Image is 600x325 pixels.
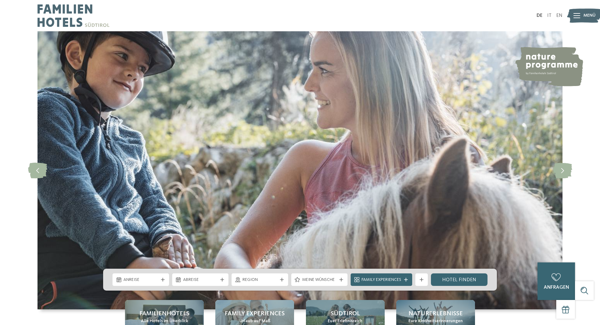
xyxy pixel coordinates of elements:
[537,13,542,18] a: DE
[225,309,285,318] span: Family Experiences
[408,309,463,318] span: Naturerlebnisse
[408,318,463,324] span: Eure Kindheitserinnerungen
[123,277,158,283] span: Anreise
[141,318,188,324] span: Alle Hotels im Überblick
[242,277,277,283] span: Region
[183,277,218,283] span: Abreise
[37,31,562,309] img: Familienhotels Südtirol: The happy family places
[239,318,270,324] span: Urlaub auf Maß
[139,309,189,318] span: Familienhotels
[583,13,596,19] span: Menü
[302,277,337,283] span: Meine Wünsche
[514,47,583,86] img: nature programme by Familienhotels Südtirol
[547,13,552,18] a: IT
[556,13,562,18] a: EN
[544,285,569,290] span: anfragen
[431,273,487,286] a: Hotel finden
[331,309,360,318] span: Südtirol
[362,277,401,283] span: Family Experiences
[537,262,575,300] a: anfragen
[328,318,362,324] span: Euer Erlebnisreich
